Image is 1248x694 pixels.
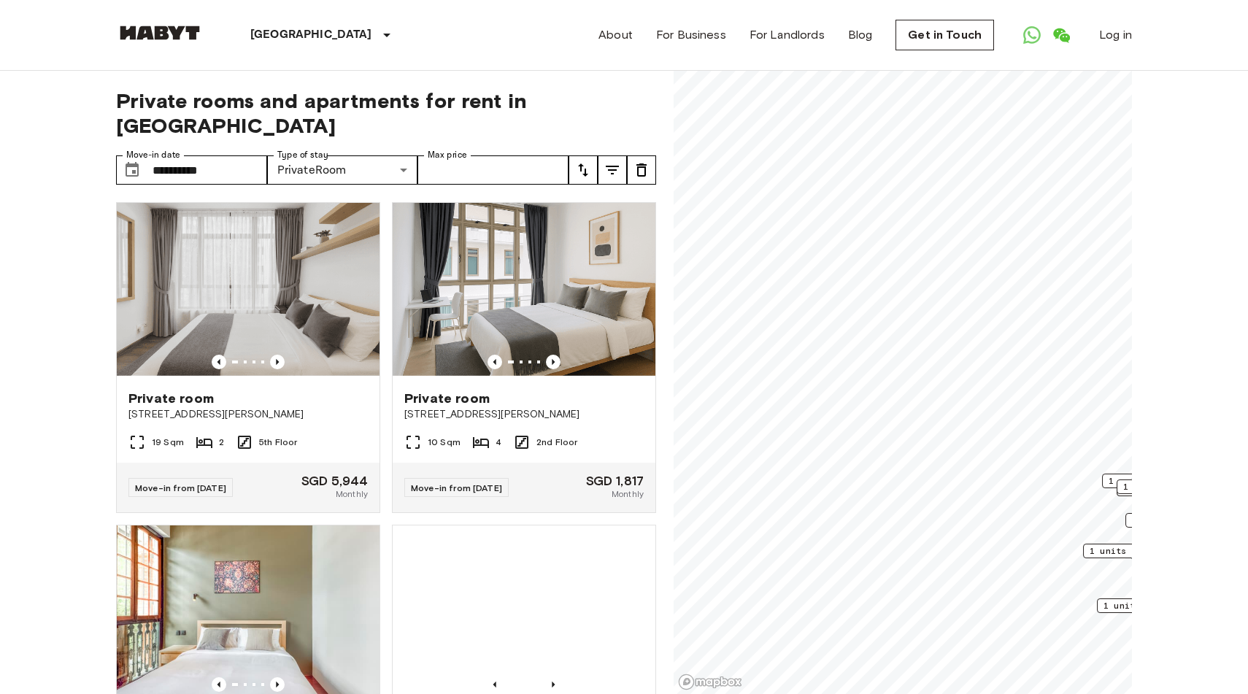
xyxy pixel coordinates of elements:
button: Previous image [212,355,226,369]
span: SGD 5,944 [301,474,368,487]
span: 1 units from S$3024 [1123,480,1222,493]
button: tune [598,155,627,185]
span: SGD 1,817 [586,474,644,487]
div: Map marker [1083,544,1195,566]
img: Habyt [116,26,204,40]
span: Move-in from [DATE] [135,482,226,493]
button: Previous image [488,355,502,369]
span: 1 units from S$2783 [1103,599,1203,612]
a: Get in Touch [895,20,994,50]
label: Type of stay [277,149,328,161]
span: Private room [128,390,214,407]
span: 2 [219,436,224,449]
a: Open WhatsApp [1017,20,1047,50]
div: Map marker [1102,474,1214,496]
button: Previous image [270,355,285,369]
button: Previous image [546,677,561,692]
span: 4 [496,436,501,449]
p: [GEOGRAPHIC_DATA] [250,26,372,44]
span: 10 Sqm [428,436,461,449]
label: Move-in date [126,149,180,161]
a: Open WeChat [1047,20,1076,50]
label: Max price [428,149,467,161]
div: PrivateRoom [267,155,418,185]
a: For Business [656,26,726,44]
span: 2nd Floor [536,436,577,449]
img: Marketing picture of unit SG-01-001-001-04 [393,203,655,378]
button: Previous image [546,355,561,369]
button: tune [627,155,656,185]
span: Private rooms and apartments for rent in [GEOGRAPHIC_DATA] [116,88,656,138]
span: Monthly [336,487,368,501]
a: Log in [1099,26,1132,44]
a: About [598,26,633,44]
div: Map marker [1125,513,1238,536]
span: 19 Sqm [152,436,184,449]
a: Mapbox logo [678,674,742,690]
a: Marketing picture of unit SG-01-002-008-01Previous imagePrevious imagePrivate room[STREET_ADDRESS... [116,202,380,513]
button: Choose date, selected date is 15 Jan 2026 [118,155,147,185]
span: [STREET_ADDRESS][PERSON_NAME] [404,407,644,422]
button: Previous image [212,677,226,692]
button: Previous image [270,677,285,692]
div: Map marker [1097,598,1209,621]
div: Map marker [1117,479,1229,502]
a: For Landlords [750,26,825,44]
span: [STREET_ADDRESS][PERSON_NAME] [128,407,368,422]
span: Monthly [612,487,644,501]
a: Marketing picture of unit SG-01-001-001-04Previous imagePrevious imagePrivate room[STREET_ADDRESS... [392,202,656,513]
span: 1 units from S$2205 [1109,474,1208,487]
img: Marketing picture of unit SG-01-002-008-01 [117,203,380,378]
a: Blog [848,26,873,44]
span: Move-in from [DATE] [411,482,502,493]
button: Previous image [488,677,502,692]
button: tune [569,155,598,185]
span: 1 units from S$2972 [1090,544,1189,558]
span: Private room [404,390,490,407]
span: 5th Floor [259,436,297,449]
